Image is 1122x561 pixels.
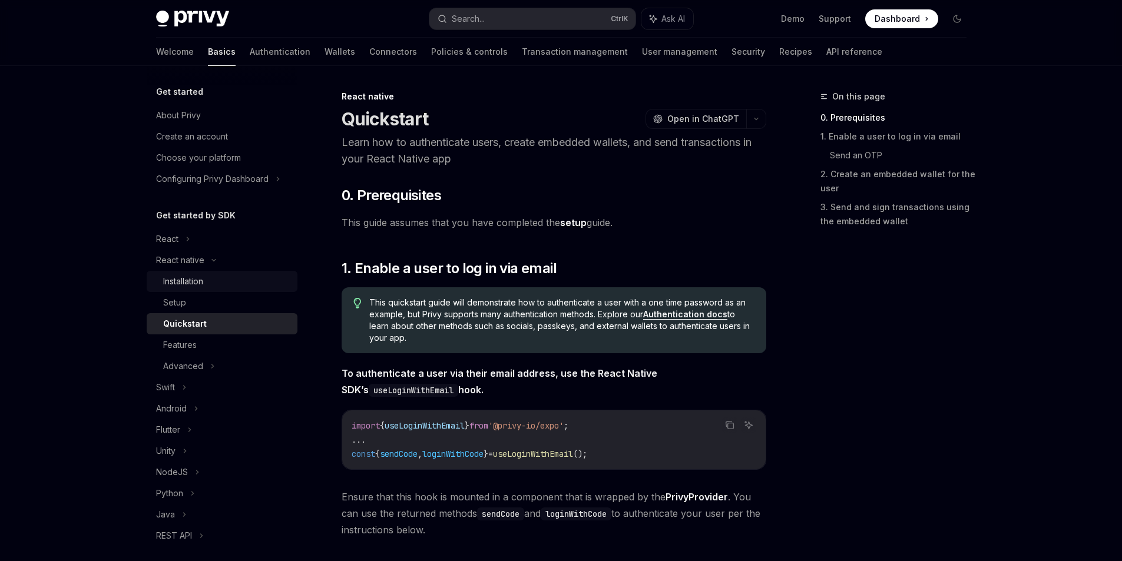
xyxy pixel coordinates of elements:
[342,186,441,205] span: 0. Prerequisites
[948,9,967,28] button: Toggle dark mode
[830,146,976,165] a: Send an OTP
[156,11,229,27] img: dark logo
[163,338,197,352] div: Features
[820,127,976,146] a: 1. Enable a user to log in via email
[369,297,754,344] span: This quickstart guide will demonstrate how to authenticate a user with a one time password as an ...
[781,13,805,25] a: Demo
[156,444,176,458] div: Unity
[208,38,236,66] a: Basics
[352,420,380,431] span: import
[342,489,766,538] span: Ensure that this hook is mounted in a component that is wrapped by the . You can use the returned...
[325,38,355,66] a: Wallets
[522,38,628,66] a: Transaction management
[156,208,236,223] h5: Get started by SDK
[779,38,812,66] a: Recipes
[156,38,194,66] a: Welcome
[250,38,310,66] a: Authentication
[741,417,756,433] button: Ask AI
[156,108,201,122] div: About Privy
[163,274,203,288] div: Installation
[156,85,203,99] h5: Get started
[643,309,727,320] a: Authentication docs
[560,217,587,229] a: setup
[875,13,920,25] span: Dashboard
[156,423,180,437] div: Flutter
[156,401,187,416] div: Android
[452,12,485,26] div: Search...
[611,14,628,24] span: Ctrl K
[156,507,175,522] div: Java
[156,253,204,267] div: React native
[826,38,882,66] a: API reference
[722,417,737,433] button: Copy the contents from the code block
[156,465,188,479] div: NodeJS
[147,147,297,168] a: Choose your platform
[147,126,297,147] a: Create an account
[342,91,766,102] div: React native
[564,420,568,431] span: ;
[641,8,693,29] button: Ask AI
[832,89,885,104] span: On this page
[666,491,728,503] a: PrivyProvider
[820,198,976,231] a: 3. Send and sign transactions using the embedded wallet
[385,420,465,431] span: useLoginWithEmail
[342,108,429,130] h1: Quickstart
[573,449,587,459] span: ();
[342,259,557,278] span: 1. Enable a user to log in via email
[541,507,611,520] code: loginWithCode
[820,165,976,198] a: 2. Create an embedded wallet for the user
[484,449,488,459] span: }
[342,134,766,167] p: Learn how to authenticate users, create embedded wallets, and send transactions in your React Nat...
[493,449,573,459] span: useLoginWithEmail
[865,9,938,28] a: Dashboard
[163,296,186,310] div: Setup
[380,449,418,459] span: sendCode
[352,449,375,459] span: const
[353,298,362,308] svg: Tip
[661,13,685,25] span: Ask AI
[488,420,564,431] span: '@privy-io/expo'
[156,130,228,144] div: Create an account
[418,449,422,459] span: ,
[429,8,636,29] button: Search...CtrlK
[820,108,976,127] a: 0. Prerequisites
[477,507,524,520] code: sendCode
[147,105,297,126] a: About Privy
[156,232,178,246] div: React
[163,359,203,373] div: Advanced
[147,292,297,313] a: Setup
[342,214,766,231] span: This guide assumes that you have completed the guide.
[465,420,469,431] span: }
[147,271,297,292] a: Installation
[352,434,366,445] span: ...
[147,334,297,356] a: Features
[163,317,207,331] div: Quickstart
[422,449,484,459] span: loginWithCode
[375,449,380,459] span: {
[488,449,493,459] span: =
[469,420,488,431] span: from
[369,38,417,66] a: Connectors
[369,384,458,397] code: useLoginWithEmail
[646,109,746,129] button: Open in ChatGPT
[431,38,508,66] a: Policies & controls
[342,367,657,396] strong: To authenticate a user via their email address, use the React Native SDK’s hook.
[156,151,241,165] div: Choose your platform
[156,172,269,186] div: Configuring Privy Dashboard
[819,13,851,25] a: Support
[642,38,717,66] a: User management
[667,113,739,125] span: Open in ChatGPT
[156,380,175,394] div: Swift
[156,529,192,543] div: REST API
[732,38,765,66] a: Security
[380,420,385,431] span: {
[156,486,183,500] div: Python
[147,313,297,334] a: Quickstart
